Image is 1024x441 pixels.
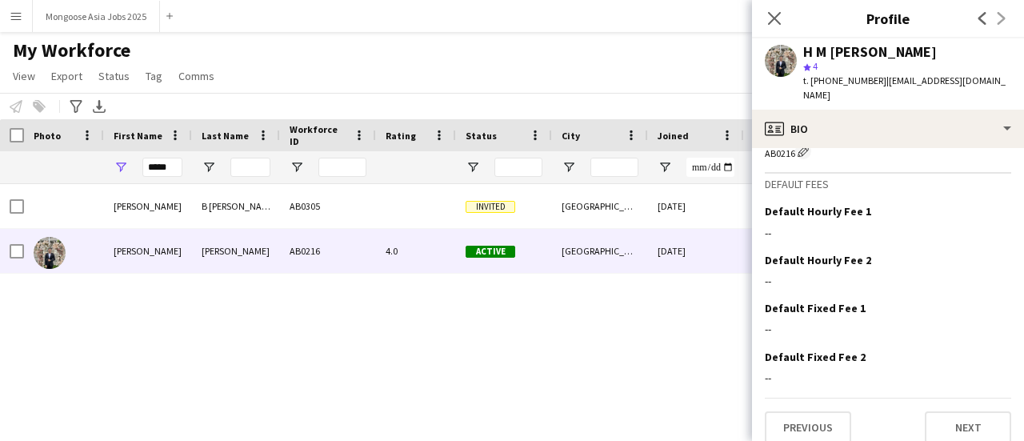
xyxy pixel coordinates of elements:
span: Photo [34,130,61,142]
div: -- [765,322,1011,336]
div: 121 days [744,229,840,273]
app-action-btn: Advanced filters [66,97,86,116]
a: Comms [172,66,221,86]
input: First Name Filter Input [142,158,182,177]
h3: Default Hourly Fee 1 [765,204,871,218]
input: City Filter Input [590,158,638,177]
button: Open Filter Menu [290,160,304,174]
div: [GEOGRAPHIC_DATA] [552,184,648,228]
input: Joined Filter Input [686,158,734,177]
span: Rating [386,130,416,142]
span: Invited [466,201,515,213]
span: Active [466,246,515,258]
div: [PERSON_NAME] [104,184,192,228]
h3: Default fees [765,177,1011,191]
div: AB0216 [765,143,1011,159]
img: H M Irfan Abdullah [34,237,66,269]
div: H M [PERSON_NAME] [803,45,937,59]
div: [PERSON_NAME] [192,229,280,273]
div: AB0216 [280,229,376,273]
div: -- [765,371,1011,385]
button: Open Filter Menu [202,160,216,174]
button: Open Filter Menu [658,160,672,174]
button: Open Filter Menu [114,160,128,174]
span: Export [51,69,82,83]
span: Tag [146,69,162,83]
a: Export [45,66,89,86]
span: City [562,130,580,142]
span: View [13,69,35,83]
h3: Default Fixed Fee 1 [765,301,866,315]
span: Status [98,69,130,83]
span: First Name [114,130,162,142]
span: t. [PHONE_NUMBER] [803,74,886,86]
div: B [PERSON_NAME] [192,184,280,228]
button: Mongoose Asia Jobs 2025 [33,1,160,32]
span: Workforce ID [290,123,347,147]
app-action-btn: Export XLSX [90,97,109,116]
span: Status [466,130,497,142]
button: Open Filter Menu [562,160,576,174]
span: Last Name [202,130,249,142]
button: Open Filter Menu [466,160,480,174]
div: AB0305 [280,184,376,228]
div: -- [765,226,1011,240]
div: 4.0 [376,229,456,273]
div: -- [765,274,1011,288]
div: [DATE] [648,184,744,228]
input: Status Filter Input [494,158,542,177]
h3: Default Fixed Fee 2 [765,350,866,364]
span: Comms [178,69,214,83]
span: 4 [813,60,818,72]
div: Bio [752,110,1024,148]
div: [DATE] [648,229,744,273]
span: | [EMAIL_ADDRESS][DOMAIN_NAME] [803,74,1006,101]
div: [GEOGRAPHIC_DATA] [552,229,648,273]
span: Joined [658,130,689,142]
div: [PERSON_NAME] [104,229,192,273]
a: Tag [139,66,169,86]
h3: Default Hourly Fee 2 [765,253,871,267]
a: Status [92,66,136,86]
a: View [6,66,42,86]
span: My Workforce [13,38,130,62]
h3: Profile [752,8,1024,29]
input: Last Name Filter Input [230,158,270,177]
input: Workforce ID Filter Input [318,158,366,177]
